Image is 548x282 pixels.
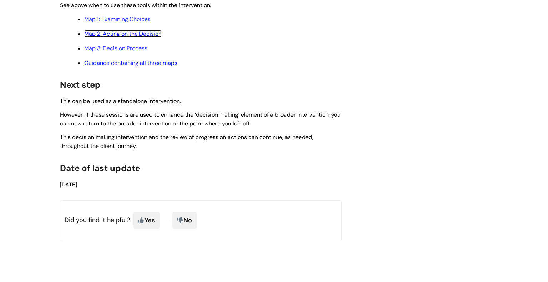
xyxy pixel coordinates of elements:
a: Map 1: Examining Choices [84,15,151,23]
span: This can be used as a standalone intervention. [60,97,181,105]
p: Did you find it helpful? [60,200,342,240]
span: Yes [133,212,160,229]
span: However, if these sessions are used to enhance the ‘decision making’ element of a broader interve... [60,111,340,127]
span: Date of last update [60,163,140,174]
span: See above when to use these tools within the intervention. [60,1,211,9]
a: Map 3: Decision Process [84,45,147,52]
span: [DATE] [60,181,77,188]
span: No [172,212,197,229]
a: Map 2: Acting on the Decision [84,30,162,37]
span: This decision making intervention and the review of progress on actions can continue, as needed, ... [60,133,313,150]
span: Next step [60,79,101,90]
a: Guidance containing all three maps [84,59,177,67]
